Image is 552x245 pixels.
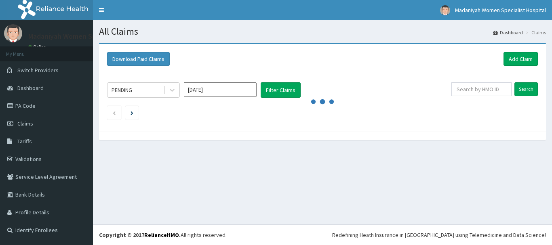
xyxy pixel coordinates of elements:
[17,84,44,92] span: Dashboard
[493,29,523,36] a: Dashboard
[504,52,538,66] a: Add Claim
[261,82,301,98] button: Filter Claims
[524,29,546,36] li: Claims
[310,90,335,114] svg: audio-loading
[112,109,116,116] a: Previous page
[17,67,59,74] span: Switch Providers
[93,224,552,245] footer: All rights reserved.
[455,6,546,14] span: Madaniyah Women Specialist Hospital
[131,109,133,116] a: Next page
[28,33,147,40] p: Madaniyah Women Specialist Hospital
[451,82,512,96] input: Search by HMO ID
[514,82,538,96] input: Search
[17,120,33,127] span: Claims
[144,231,179,239] a: RelianceHMO
[4,24,22,42] img: User Image
[112,86,132,94] div: PENDING
[332,231,546,239] div: Redefining Heath Insurance in [GEOGRAPHIC_DATA] using Telemedicine and Data Science!
[17,138,32,145] span: Tariffs
[184,82,257,97] input: Select Month and Year
[28,44,48,50] a: Online
[99,26,546,37] h1: All Claims
[99,231,181,239] strong: Copyright © 2017 .
[440,5,450,15] img: User Image
[107,52,170,66] button: Download Paid Claims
